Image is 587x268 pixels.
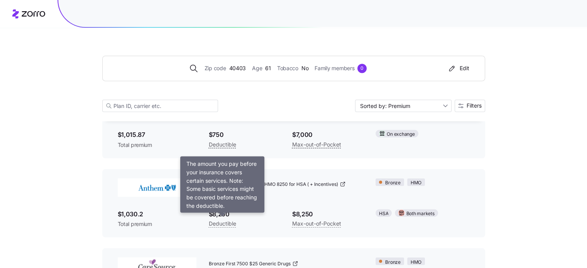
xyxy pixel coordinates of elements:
input: Sort by [355,99,452,112]
span: 40403 [229,64,246,72]
span: $8,250 [292,209,363,219]
span: Max-out-of-Pocket [292,219,341,228]
span: $8,250 [209,209,280,219]
div: 0 [357,64,367,73]
span: HMO [411,258,421,266]
span: Family members [315,64,354,72]
span: Total premium [118,141,196,148]
span: $1,015.87 [118,130,196,139]
span: 61 [265,64,271,72]
span: $750 [209,130,280,139]
span: Max-out-of-Pocket [292,140,341,149]
span: Total premium [118,220,196,228]
span: $7,000 [292,130,363,139]
span: Both markets [406,210,434,217]
span: Deductible [209,140,236,149]
span: HMO [411,179,421,186]
span: Bronze [385,258,401,266]
span: Zip code [205,64,226,72]
span: Bronze First 7500 $25 Generic Drugs [209,260,291,267]
span: On exchange [387,130,414,138]
span: HSA [379,210,388,217]
span: Filters [467,103,482,108]
img: Anthem [118,178,196,197]
span: Age [252,64,262,72]
button: Filters [455,99,485,112]
div: Edit [447,64,469,72]
span: Plan ID: 36239KY1140096 [209,187,364,194]
button: Edit [444,62,472,74]
span: Deductible [209,219,236,228]
span: $1,030.2 [118,209,196,219]
span: No [301,64,308,72]
span: Bronze [385,179,401,186]
span: Anthem Bronze Pathway HMO 8250 for HSA ( + Incentives) [209,181,338,187]
span: Tobacco [277,64,298,72]
input: Plan ID, carrier etc. [102,99,218,112]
